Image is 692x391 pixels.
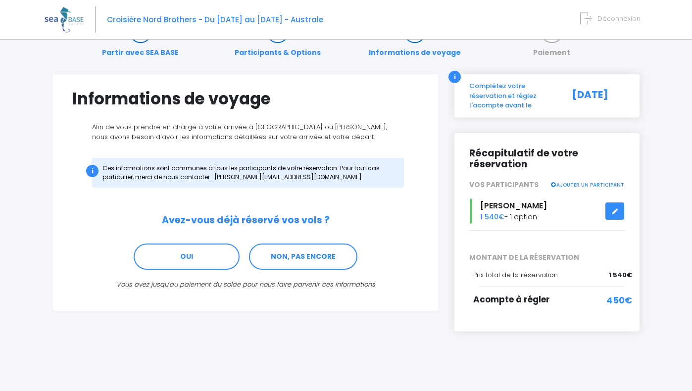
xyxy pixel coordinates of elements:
span: 450€ [606,293,632,307]
span: [PERSON_NAME] [480,200,547,211]
span: Déconnexion [597,14,641,23]
a: Paiement [528,27,575,58]
a: Partir avec SEA BASE [97,27,184,58]
span: Acompte à régler [473,293,550,305]
span: Croisière Nord Brothers - Du [DATE] au [DATE] - Australe [107,14,323,25]
a: OUI [134,244,240,270]
p: Afin de vous prendre en charge à votre arrivée à [GEOGRAPHIC_DATA] ou [PERSON_NAME], nous avons b... [72,122,419,142]
div: [DATE] [561,81,632,110]
div: Complétez votre réservation et réglez l'acompte avant le [462,81,561,110]
div: - 1 option [462,198,632,224]
a: Participants & Options [230,27,326,58]
span: 1 540€ [480,212,504,222]
a: AJOUTER UN PARTICIPANT [550,180,624,189]
h2: Récapitulatif de votre réservation [469,148,625,171]
span: MONTANT DE LA RÉSERVATION [462,252,632,263]
h2: Avez-vous déjà réservé vos vols ? [72,215,419,226]
a: NON, PAS ENCORE [249,244,357,270]
div: i [86,165,99,177]
span: Prix total de la réservation [473,270,558,280]
a: Informations de voyage [364,27,466,58]
div: VOS PARTICIPANTS [462,180,632,190]
div: i [448,71,461,83]
h1: Informations de voyage [72,89,419,108]
span: 1 540€ [609,270,632,280]
i: Vous avez jusqu'au paiement du solde pour nous faire parvenir ces informations [116,280,375,289]
div: Ces informations sont communes à tous les participants de votre réservation. Pour tout cas partic... [92,158,404,188]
